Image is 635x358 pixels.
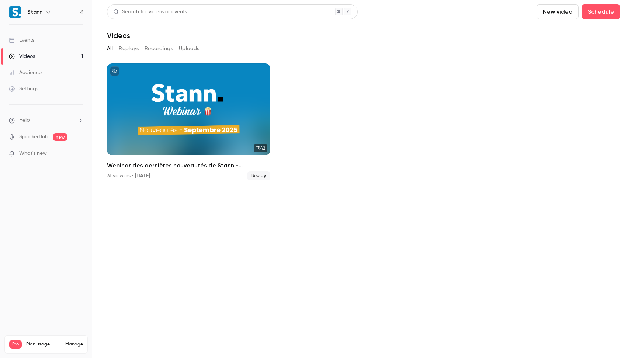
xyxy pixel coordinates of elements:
[107,63,270,180] li: Webinar des dernières nouveautés de Stann - Septembre 2025 🎉
[107,43,113,55] button: All
[19,150,47,157] span: What's new
[537,4,579,19] button: New video
[65,341,83,347] a: Manage
[107,172,150,180] div: 31 viewers • [DATE]
[9,6,21,18] img: Stann
[107,4,620,354] section: Videos
[53,133,67,141] span: new
[9,53,35,60] div: Videos
[247,171,270,180] span: Replay
[9,69,42,76] div: Audience
[107,31,130,40] h1: Videos
[27,8,42,16] h6: Stann
[254,144,267,152] span: 17:42
[26,341,61,347] span: Plan usage
[9,37,34,44] div: Events
[107,63,270,180] a: 17:42Webinar des dernières nouveautés de Stann - Septembre 2025 🎉31 viewers • [DATE]Replay
[19,117,30,124] span: Help
[9,117,83,124] li: help-dropdown-opener
[113,8,187,16] div: Search for videos or events
[110,66,119,76] button: unpublished
[145,43,173,55] button: Recordings
[9,340,22,349] span: Pro
[582,4,620,19] button: Schedule
[9,85,38,93] div: Settings
[179,43,199,55] button: Uploads
[107,161,270,170] h2: Webinar des dernières nouveautés de Stann - Septembre 2025 🎉
[119,43,139,55] button: Replays
[19,133,48,141] a: SpeakerHub
[107,63,620,180] ul: Videos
